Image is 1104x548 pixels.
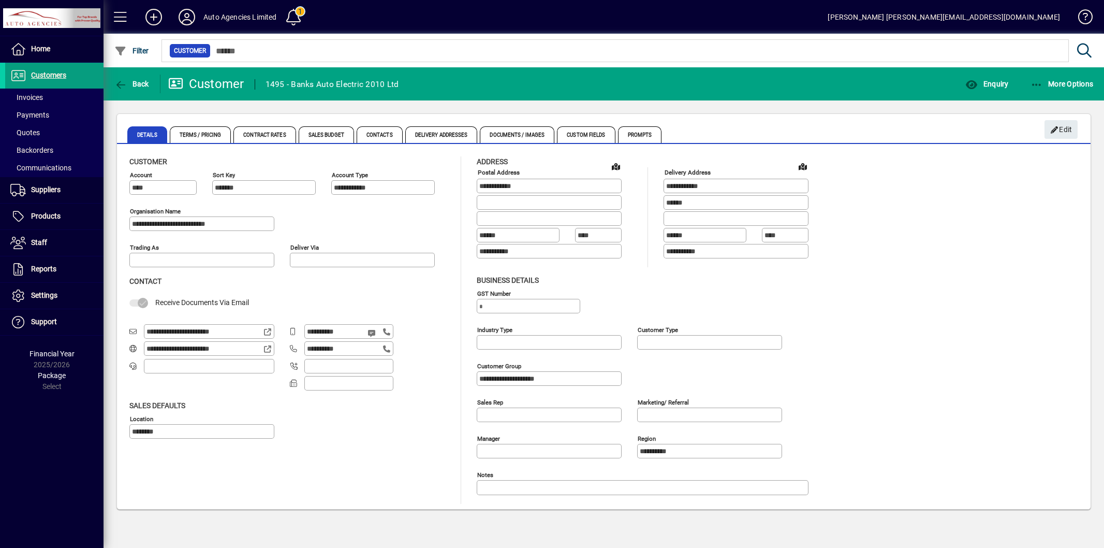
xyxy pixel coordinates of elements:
span: Back [114,80,149,88]
span: Sales Budget [299,126,354,143]
a: Backorders [5,141,104,159]
a: Quotes [5,124,104,141]
span: Financial Year [30,350,75,358]
a: Support [5,309,104,335]
mat-label: Organisation name [130,208,181,215]
span: Customers [31,71,66,79]
div: Customer [168,76,244,92]
mat-label: Notes [477,471,493,478]
span: Receive Documents Via Email [155,298,249,307]
mat-label: Account Type [332,171,368,179]
mat-label: Region [638,435,656,442]
span: Contact [129,277,161,285]
span: Package [38,371,66,380]
mat-label: Customer type [638,326,678,333]
span: Filter [114,47,149,55]
span: Edit [1050,121,1072,138]
span: Customer [174,46,206,56]
span: Address [477,157,508,166]
a: Settings [5,283,104,309]
a: View on map [608,158,624,175]
span: Invoices [10,93,43,102]
span: Enquiry [965,80,1008,88]
button: Filter [112,41,152,60]
mat-label: Trading as [130,244,159,251]
span: More Options [1031,80,1094,88]
mat-label: Sort key [213,171,235,179]
span: Payments [10,111,49,119]
span: Settings [31,291,57,299]
mat-label: GST Number [477,290,511,297]
span: Communications [10,164,71,172]
div: 1495 - Banks Auto Electric 2010 Ltd [266,76,399,93]
span: Business details [477,276,539,284]
div: [PERSON_NAME] [PERSON_NAME][EMAIL_ADDRESS][DOMAIN_NAME] [828,9,1060,25]
a: View on map [794,158,811,175]
span: Contract Rates [233,126,296,143]
mat-label: Account [130,171,152,179]
button: Edit [1044,120,1078,139]
button: Add [137,8,170,26]
span: Delivery Addresses [405,126,478,143]
span: Details [127,126,167,143]
span: Suppliers [31,185,61,194]
button: Send SMS [360,321,385,345]
span: Customer [129,157,167,166]
span: Quotes [10,128,40,137]
button: Back [112,75,152,93]
span: Home [31,45,50,53]
span: Documents / Images [480,126,554,143]
mat-label: Location [130,415,153,422]
span: Custom Fields [557,126,615,143]
span: Support [31,318,57,326]
a: Communications [5,159,104,177]
button: Enquiry [963,75,1011,93]
mat-label: Customer group [477,362,521,369]
mat-label: Manager [477,435,500,442]
button: More Options [1028,75,1096,93]
a: Home [5,36,104,62]
a: Knowledge Base [1070,2,1091,36]
span: Products [31,212,61,220]
app-page-header-button: Back [104,75,160,93]
a: Reports [5,256,104,282]
span: Reports [31,265,56,273]
span: Staff [31,238,47,247]
a: Products [5,204,104,229]
a: Suppliers [5,177,104,203]
span: Contacts [357,126,403,143]
mat-label: Industry type [477,326,512,333]
mat-label: Sales rep [477,398,503,406]
a: Payments [5,106,104,124]
a: Invoices [5,89,104,106]
span: Sales defaults [129,401,185,410]
span: Terms / Pricing [170,126,231,143]
span: Prompts [618,126,662,143]
mat-label: Deliver via [290,244,319,251]
div: Auto Agencies Limited [203,9,277,25]
a: Staff [5,230,104,256]
button: Profile [170,8,203,26]
mat-label: Marketing/ Referral [638,398,689,406]
span: Backorders [10,146,53,154]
